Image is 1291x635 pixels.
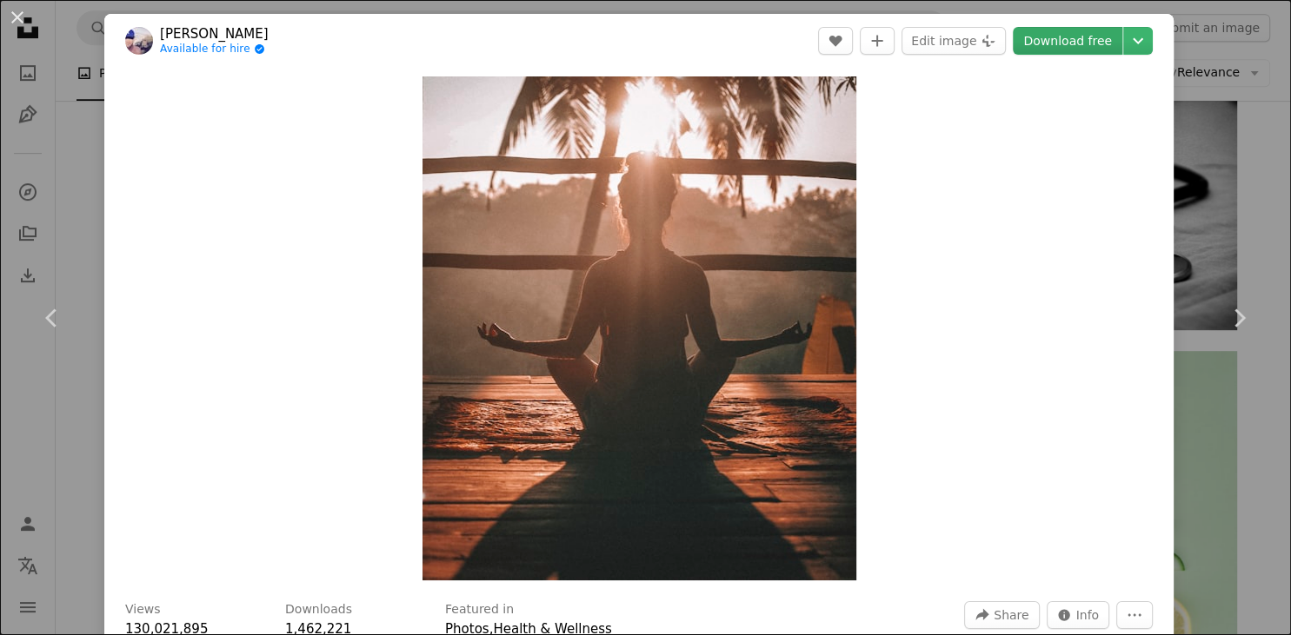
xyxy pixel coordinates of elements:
span: Info [1076,602,1100,628]
img: Go to Jared Rice's profile [125,27,153,55]
img: woman doing yoga meditation on brown parquet flooring [423,76,856,580]
button: More Actions [1116,601,1153,629]
button: Add to Collection [860,27,895,55]
a: [PERSON_NAME] [160,25,269,43]
button: Edit image [902,27,1006,55]
h3: Downloads [285,601,352,618]
a: Next [1187,235,1291,401]
button: Choose download size [1123,27,1153,55]
h3: Views [125,601,161,618]
button: Stats about this image [1047,601,1110,629]
button: Share this image [964,601,1039,629]
h3: Featured in [445,601,514,618]
a: Download free [1013,27,1122,55]
a: Available for hire [160,43,269,56]
span: Share [994,602,1028,628]
button: Zoom in on this image [423,76,856,580]
button: Like [818,27,853,55]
